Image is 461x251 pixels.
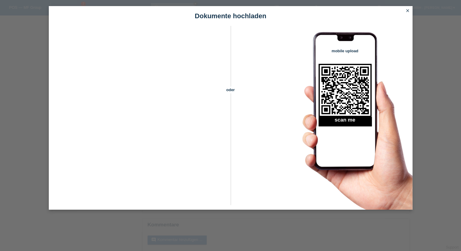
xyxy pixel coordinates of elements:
i: close [405,8,410,13]
h4: mobile upload [319,49,372,53]
iframe: Upload [58,41,220,193]
span: oder [220,87,241,93]
a: close [404,8,412,15]
h1: Dokumente hochladen [49,12,413,20]
h2: scan me [319,117,372,126]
